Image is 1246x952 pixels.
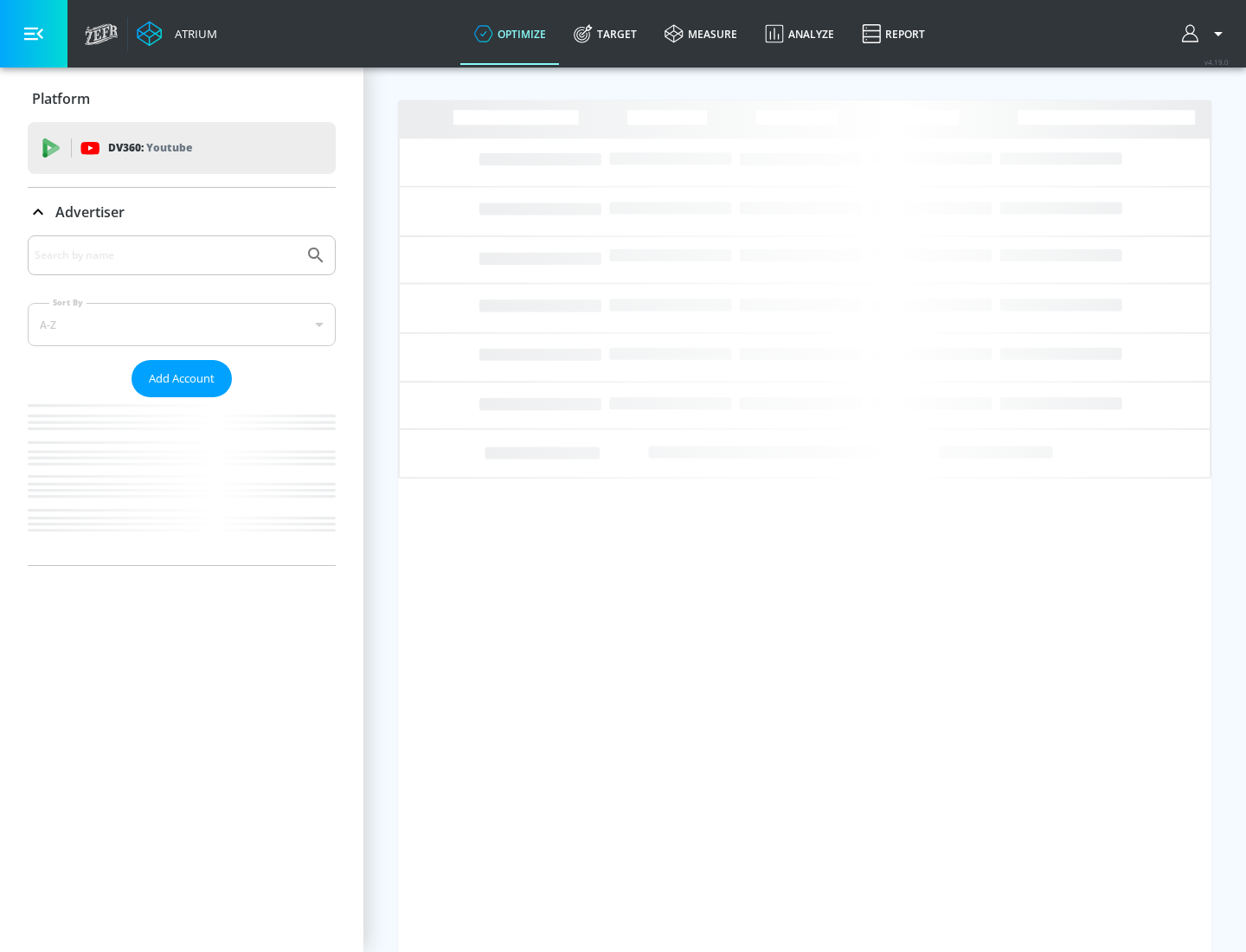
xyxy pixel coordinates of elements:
nav: list of Advertiser [28,397,336,565]
div: A-Z [28,303,336,346]
p: Platform [32,89,90,108]
div: DV360: Youtube [28,122,336,174]
input: Search by name [35,244,297,267]
p: DV360: [108,138,192,158]
div: Advertiser [28,235,336,565]
a: Atrium [137,21,217,47]
p: Youtube [146,138,192,157]
label: Sort By [49,297,87,308]
span: Add Account [149,369,215,389]
button: Add Account [132,360,232,397]
a: Analyze [751,3,848,65]
div: Atrium [168,26,217,42]
p: Advertiser [55,203,125,222]
a: Report [848,3,939,65]
a: Target [560,3,651,65]
div: Platform [28,74,336,123]
a: optimize [460,3,560,65]
span: v 4.19.0 [1204,57,1229,67]
div: Advertiser [28,188,336,236]
a: measure [651,3,751,65]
